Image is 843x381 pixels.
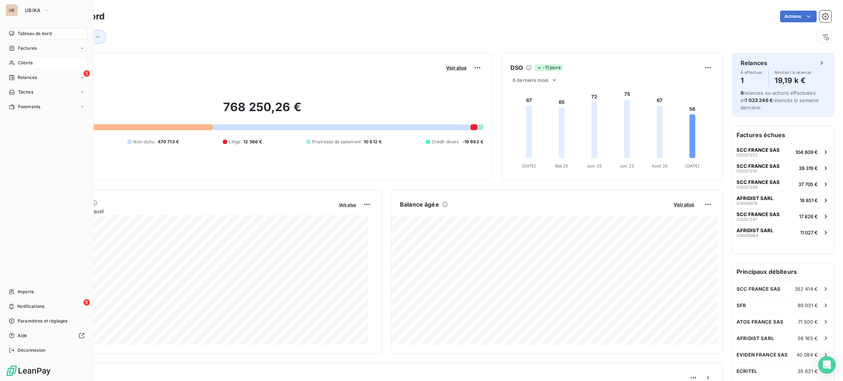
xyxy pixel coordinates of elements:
button: SCC FRANCE SASI2500721439 319 € [732,160,834,176]
span: À effectuer [741,70,763,75]
span: 39 319 € [799,165,818,171]
span: AFRIDIST SARL [737,335,774,341]
span: 1 [83,70,90,77]
h2: 768 250,26 € [41,100,483,122]
tspan: [DATE] [522,163,536,169]
span: 71 500 € [798,319,818,325]
span: 6 derniers mois [513,77,548,83]
span: SCC FRANCE SAS [737,286,780,292]
span: AFRIDIST SARL [737,195,773,201]
span: 10 812 € [364,139,382,145]
span: 5 [83,299,90,306]
button: SCC FRANCE SASI2500724717 826 € [732,208,834,224]
h6: Balance âgée [400,200,439,209]
span: ATOS FRANCE SAS [737,319,783,325]
span: Promesse de paiement [312,139,361,145]
span: 17 826 € [799,214,818,219]
span: relances ou actions effectuées et relancés la semaine dernière. [741,90,819,110]
span: Montant à relancer [775,70,812,75]
span: Factures [18,45,37,52]
span: Voir plus [674,201,694,207]
h6: DSO [510,63,523,72]
span: SFR [737,302,746,308]
span: I25007269 [737,185,758,189]
span: ECRITEL [737,368,757,374]
span: SCC FRANCE SAS [737,211,780,217]
span: I25007214 [737,169,757,173]
span: Aide [18,332,27,339]
button: Voir plus [337,201,358,208]
h6: Principaux débiteurs [732,263,834,280]
span: I24006874 [737,201,757,205]
button: Actions [780,11,817,22]
span: Crédit divers [432,139,459,145]
span: Imports [18,288,34,295]
tspan: Août 25 [652,163,668,169]
span: I25007247 [737,217,757,222]
span: Tableau de bord [18,30,52,37]
span: Paiements [18,103,40,110]
span: Notifications [17,303,44,310]
span: Litige [229,139,240,145]
span: Voir plus [446,65,467,71]
span: Déconnexion [18,347,46,354]
span: SCC FRANCE SAS [737,179,780,185]
h6: Relances [741,59,767,67]
button: SCC FRANCE SASI25007252104 809 € [732,144,834,160]
button: AFRIDIST SARLI2400687418 851 € [732,192,834,208]
span: Paramètres et réglages [18,318,67,324]
span: 1 023 246 € [745,97,773,103]
span: Relances [18,74,37,81]
a: Aide [6,330,87,342]
span: 11 027 € [800,230,818,235]
span: SCC FRANCE SAS [737,147,780,153]
button: AFRIDIST SARLI2400698411 027 € [732,224,834,240]
span: 35 631 € [798,368,818,374]
span: 8 [741,90,743,96]
span: Non-échu [133,139,154,145]
span: -19 692 € [462,139,483,145]
span: UBIKA [25,7,41,13]
div: UB [6,4,18,16]
span: 470 713 € [158,139,179,145]
span: Chiffre d'affaires mensuel [41,207,334,215]
span: 18 851 € [800,197,818,203]
span: AFRIDIST SARL [737,227,773,233]
button: Voir plus [671,201,696,208]
img: Logo LeanPay [6,365,51,377]
span: 89 031 € [798,302,818,308]
span: 104 809 € [795,149,818,155]
button: Voir plus [444,64,469,71]
span: -11 jours [535,64,562,71]
tspan: [DATE] [685,163,699,169]
span: 40 084 € [797,352,818,358]
tspan: Juil. 25 [620,163,634,169]
span: Tâches [18,89,33,95]
span: 37 705 € [798,181,818,187]
span: SCC FRANCE SAS [737,163,780,169]
span: Clients [18,60,33,66]
h6: Factures échues [732,126,834,144]
div: Open Intercom Messenger [818,356,836,374]
h4: 19,19 k € [775,75,812,86]
button: SCC FRANCE SASI2500726937 705 € [732,176,834,192]
span: I25007252 [737,153,758,157]
span: Voir plus [339,202,356,207]
span: 12 566 € [243,139,262,145]
span: 56 165 € [798,335,818,341]
tspan: Mai 25 [555,163,569,169]
span: EVIDEN FRANCE SAS [737,352,788,358]
span: 352 414 € [795,286,818,292]
span: I24006984 [737,233,758,238]
tspan: Juin 25 [587,163,602,169]
h4: 1 [741,75,763,86]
